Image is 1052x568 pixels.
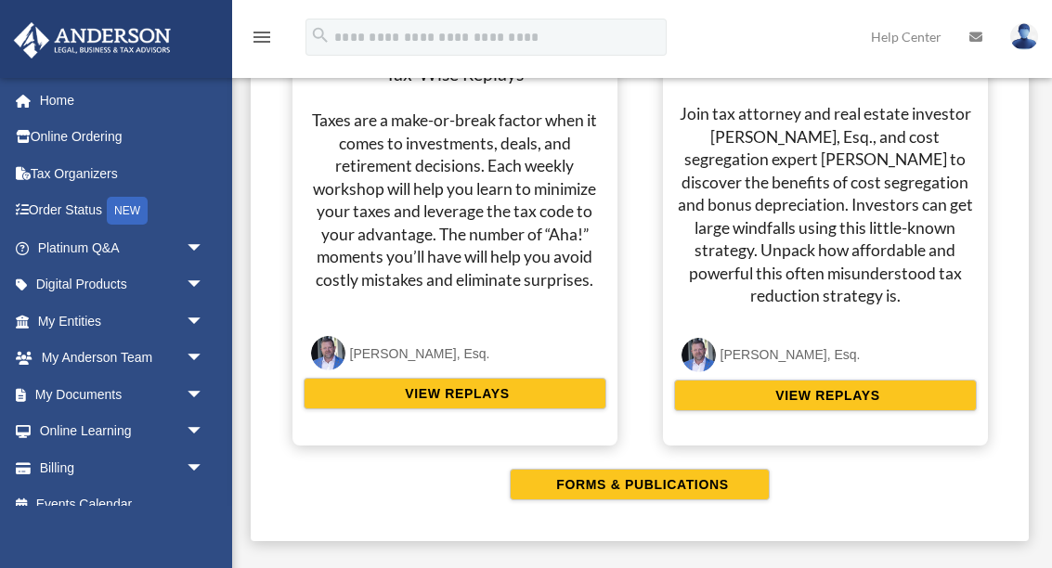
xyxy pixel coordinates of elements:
[399,384,509,403] span: VIEW REPLAYS
[682,338,716,372] img: Toby-circle-head.png
[13,449,232,486] a: Billingarrow_drop_down
[186,340,223,378] span: arrow_drop_down
[13,192,232,230] a: Order StatusNEW
[13,82,232,119] a: Home
[186,376,223,414] span: arrow_drop_down
[251,32,273,48] a: menu
[13,155,232,192] a: Tax Organizers
[8,22,176,58] img: Anderson Advisors Platinum Portal
[510,469,770,500] button: FORMS & PUBLICATIONS
[551,475,728,494] span: FORMS & PUBLICATIONS
[13,340,232,377] a: My Anderson Teamarrow_drop_down
[310,25,331,45] i: search
[674,103,977,308] h4: Join tax attorney and real estate investor [PERSON_NAME], Esq., and cost segregation expert [PERS...
[186,413,223,451] span: arrow_drop_down
[186,229,223,267] span: arrow_drop_down
[674,380,977,411] button: VIEW REPLAYS
[350,342,490,366] div: [PERSON_NAME], Esq.
[269,469,1010,500] a: FORMS & PUBLICATIONS
[13,303,232,340] a: My Entitiesarrow_drop_down
[304,378,606,409] button: VIEW REPLAYS
[13,376,232,413] a: My Documentsarrow_drop_down
[304,110,606,291] h4: Taxes are a make-or-break factor when it comes to investments, deals, and retirement decisions. E...
[186,303,223,341] span: arrow_drop_down
[186,266,223,304] span: arrow_drop_down
[311,336,345,370] img: Toby-circle-head.png
[770,386,879,405] span: VIEW REPLAYS
[251,26,273,48] i: menu
[13,119,232,156] a: Online Ordering
[13,266,232,303] a: Digital Productsarrow_drop_down
[13,486,232,523] a: Events Calendar
[107,197,148,225] div: NEW
[13,229,232,266] a: Platinum Q&Aarrow_drop_down
[13,413,232,450] a: Online Learningarrow_drop_down
[721,343,861,367] div: [PERSON_NAME], Esq.
[186,449,223,487] span: arrow_drop_down
[1010,23,1038,50] img: User Pic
